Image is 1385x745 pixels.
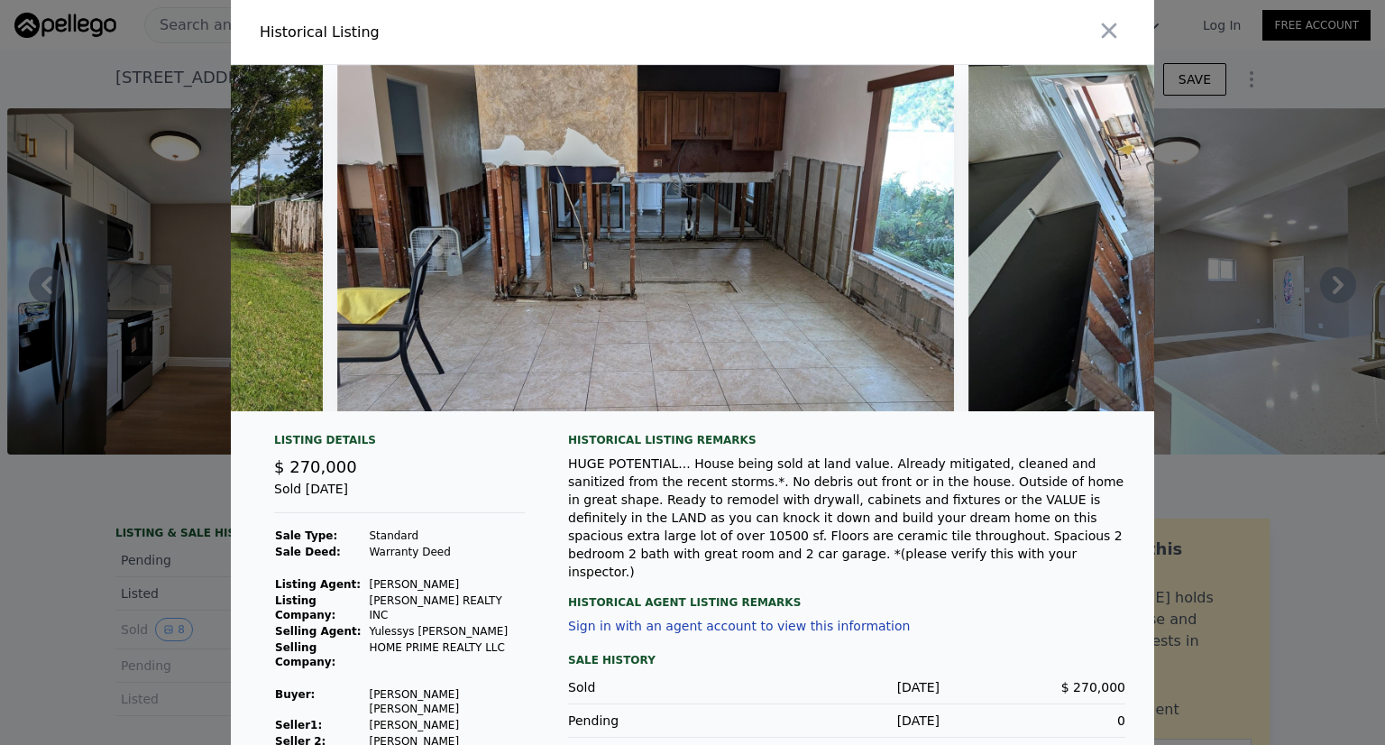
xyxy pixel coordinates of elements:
strong: Selling Company: [275,641,335,668]
td: HOME PRIME REALTY LLC [368,639,525,670]
td: [PERSON_NAME] [368,576,525,593]
td: Warranty Deed [368,544,525,560]
strong: Sale Type: [275,529,337,542]
strong: Sale Deed: [275,546,341,558]
span: $ 270,000 [274,457,357,476]
strong: Listing Company: [275,594,335,621]
span: $ 270,000 [1061,680,1125,694]
td: Yulessys [PERSON_NAME] [368,623,525,639]
img: Property Img [337,65,953,411]
td: Standard [368,528,525,544]
div: Historical Listing remarks [568,433,1125,447]
div: Sale History [568,649,1125,671]
strong: Selling Agent: [275,625,362,638]
div: Historical Listing [260,22,685,43]
div: 0 [940,712,1125,730]
div: Listing Details [274,433,525,455]
div: HUGE POTENTIAL... House being sold at land value. Already mitigated, cleaned and sanitized from t... [568,455,1125,581]
strong: Seller 1 : [275,719,322,731]
td: [PERSON_NAME] REALTY INC [368,593,525,623]
div: Sold [DATE] [274,480,525,513]
td: [PERSON_NAME] [368,717,525,733]
strong: Buyer : [275,688,315,701]
strong: Listing Agent: [275,578,361,591]
div: [DATE] [754,712,940,730]
td: [PERSON_NAME] [PERSON_NAME] [368,686,525,717]
div: Sold [568,678,754,696]
button: Sign in with an agent account to view this information [568,619,910,633]
div: Pending [568,712,754,730]
div: Historical Agent Listing Remarks [568,581,1125,610]
div: [DATE] [754,678,940,696]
